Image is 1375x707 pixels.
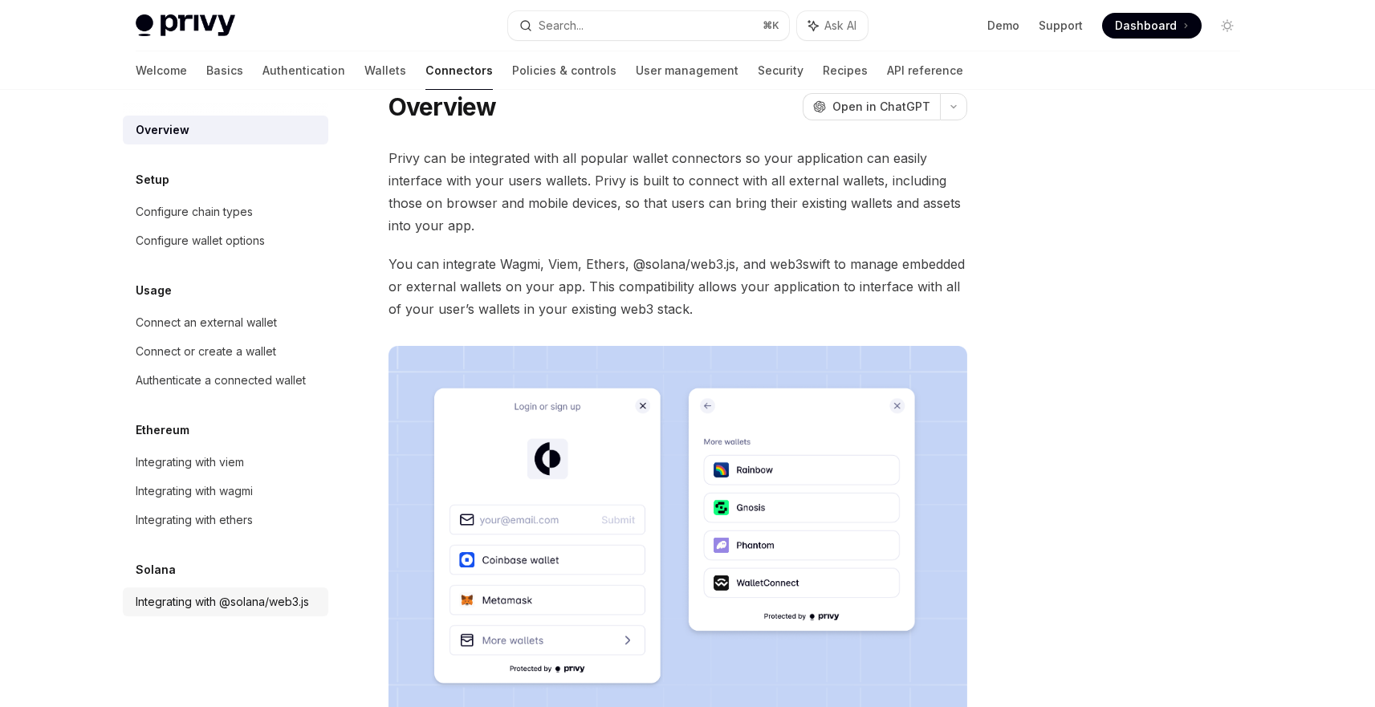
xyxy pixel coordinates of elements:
span: Dashboard [1115,18,1177,34]
div: Search... [539,16,584,35]
h1: Overview [388,92,497,121]
a: Support [1039,18,1083,34]
a: Authenticate a connected wallet [123,366,328,395]
div: Connect or create a wallet [136,342,276,361]
a: Integrating with wagmi [123,477,328,506]
h5: Usage [136,281,172,300]
span: Privy can be integrated with all popular wallet connectors so your application can easily interfa... [388,147,967,237]
div: Integrating with ethers [136,510,253,530]
a: Connect an external wallet [123,308,328,337]
a: Policies & controls [512,51,616,90]
span: Ask AI [824,18,856,34]
a: Recipes [823,51,868,90]
a: Welcome [136,51,187,90]
a: Demo [987,18,1019,34]
img: light logo [136,14,235,37]
div: Configure chain types [136,202,253,221]
a: Basics [206,51,243,90]
button: Toggle dark mode [1214,13,1240,39]
a: User management [636,51,738,90]
div: Overview [136,120,189,140]
button: Search...⌘K [508,11,789,40]
a: Integrating with ethers [123,506,328,534]
button: Open in ChatGPT [803,93,940,120]
a: Configure wallet options [123,226,328,255]
div: Authenticate a connected wallet [136,371,306,390]
h5: Solana [136,560,176,579]
a: Configure chain types [123,197,328,226]
div: Connect an external wallet [136,313,277,332]
a: Integrating with viem [123,448,328,477]
a: Security [758,51,803,90]
h5: Ethereum [136,421,189,440]
h5: Setup [136,170,169,189]
a: Integrating with @solana/web3.js [123,587,328,616]
div: Integrating with @solana/web3.js [136,592,309,612]
div: Configure wallet options [136,231,265,250]
a: Wallets [364,51,406,90]
span: ⌘ K [763,19,779,32]
a: API reference [887,51,963,90]
span: You can integrate Wagmi, Viem, Ethers, @solana/web3.js, and web3swift to manage embedded or exter... [388,253,967,320]
a: Overview [123,116,328,144]
a: Connect or create a wallet [123,337,328,366]
div: Integrating with wagmi [136,481,253,501]
a: Dashboard [1102,13,1202,39]
span: Open in ChatGPT [832,99,930,115]
a: Authentication [262,51,345,90]
div: Integrating with viem [136,453,244,472]
button: Ask AI [797,11,868,40]
a: Connectors [425,51,493,90]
